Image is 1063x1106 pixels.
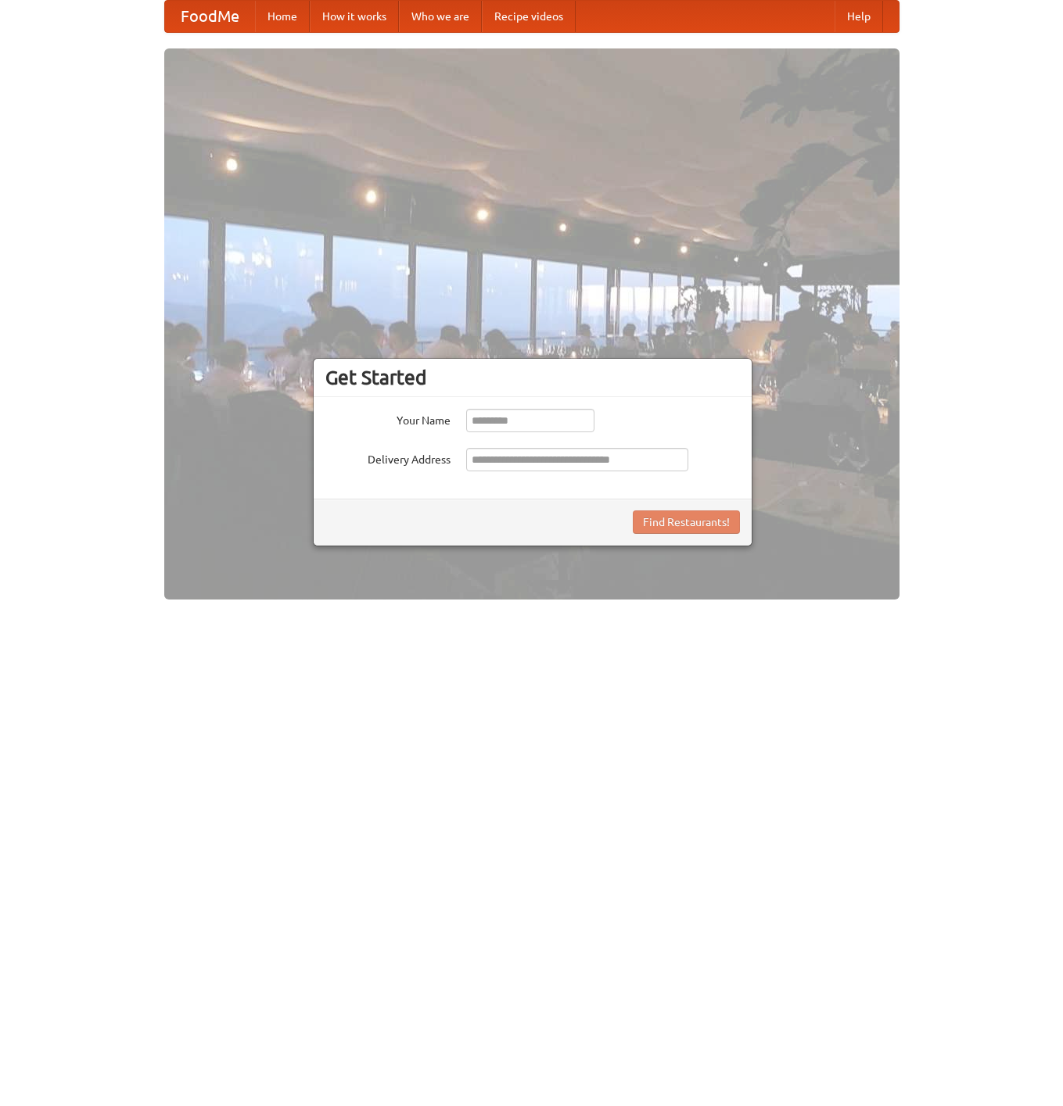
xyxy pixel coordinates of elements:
[633,510,740,534] button: Find Restaurants!
[310,1,399,32] a: How it works
[482,1,576,32] a: Recipe videos
[399,1,482,32] a: Who we are
[325,409,451,428] label: Your Name
[325,448,451,467] label: Delivery Address
[255,1,310,32] a: Home
[325,366,740,389] h3: Get Started
[165,1,255,32] a: FoodMe
[835,1,883,32] a: Help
